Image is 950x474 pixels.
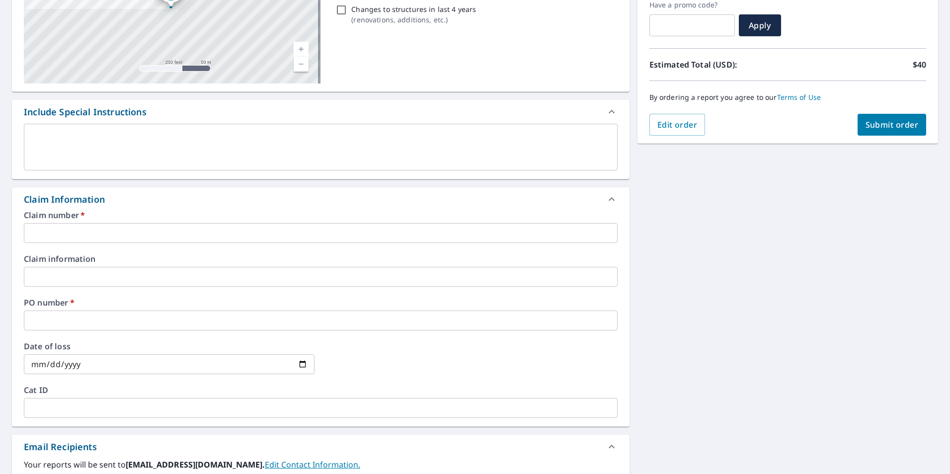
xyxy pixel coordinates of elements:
[24,440,97,454] div: Email Recipients
[657,119,698,130] span: Edit order
[126,459,265,470] b: [EMAIL_ADDRESS][DOMAIN_NAME].
[739,14,781,36] button: Apply
[351,4,476,14] p: Changes to structures in last 4 years
[858,114,927,136] button: Submit order
[649,59,788,71] p: Estimated Total (USD):
[866,119,919,130] span: Submit order
[24,105,147,119] div: Include Special Instructions
[24,299,618,307] label: PO number
[649,93,926,102] p: By ordering a report you agree to our
[649,0,735,9] label: Have a promo code?
[265,459,360,470] a: EditContactInfo
[12,187,630,211] div: Claim Information
[24,255,618,263] label: Claim information
[24,386,618,394] label: Cat ID
[24,211,618,219] label: Claim number
[649,114,706,136] button: Edit order
[12,100,630,124] div: Include Special Instructions
[24,193,105,206] div: Claim Information
[294,42,309,57] a: Current Level 17, Zoom In
[24,459,618,471] label: Your reports will be sent to
[24,342,315,350] label: Date of loss
[777,92,821,102] a: Terms of Use
[351,14,476,25] p: ( renovations, additions, etc. )
[12,435,630,459] div: Email Recipients
[294,57,309,72] a: Current Level 17, Zoom Out
[913,59,926,71] p: $40
[747,20,773,31] span: Apply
